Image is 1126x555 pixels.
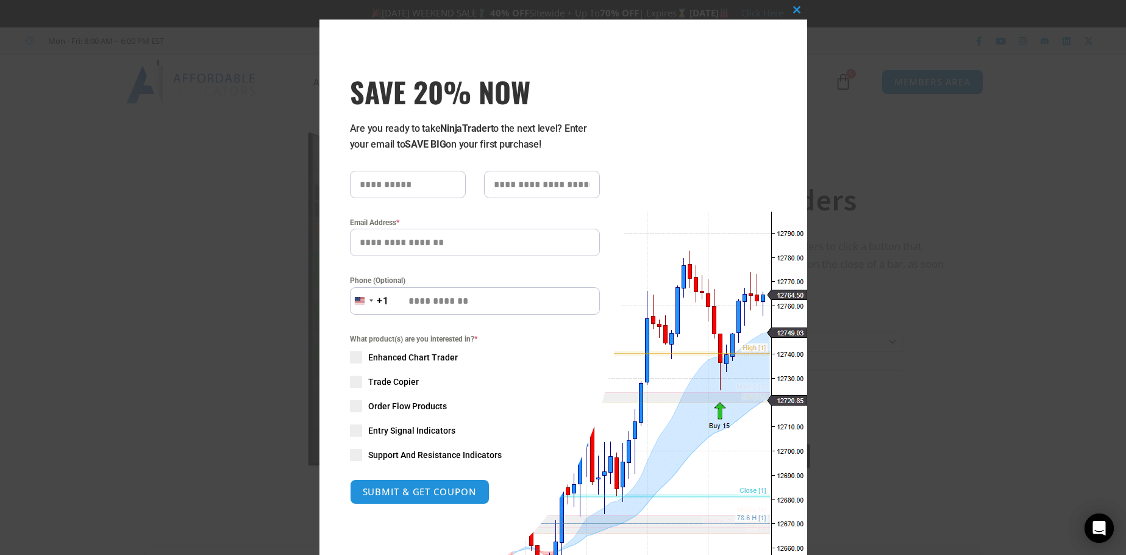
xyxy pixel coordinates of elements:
[368,449,502,461] span: Support And Resistance Indicators
[350,400,600,412] label: Order Flow Products
[377,293,389,309] div: +1
[1085,514,1114,543] div: Open Intercom Messenger
[368,424,455,437] span: Entry Signal Indicators
[368,376,419,388] span: Trade Copier
[350,274,600,287] label: Phone (Optional)
[350,217,600,229] label: Email Address
[350,449,600,461] label: Support And Resistance Indicators
[350,121,600,152] p: Are you ready to take to the next level? Enter your email to on your first purchase!
[368,400,447,412] span: Order Flow Products
[350,479,490,504] button: SUBMIT & GET COUPON
[350,376,600,388] label: Trade Copier
[350,287,389,315] button: Selected country
[405,138,446,150] strong: SAVE BIG
[350,74,600,109] span: SAVE 20% NOW
[368,351,458,363] span: Enhanced Chart Trader
[350,424,600,437] label: Entry Signal Indicators
[350,351,600,363] label: Enhanced Chart Trader
[350,333,600,345] span: What product(s) are you interested in?
[440,123,490,134] strong: NinjaTrader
